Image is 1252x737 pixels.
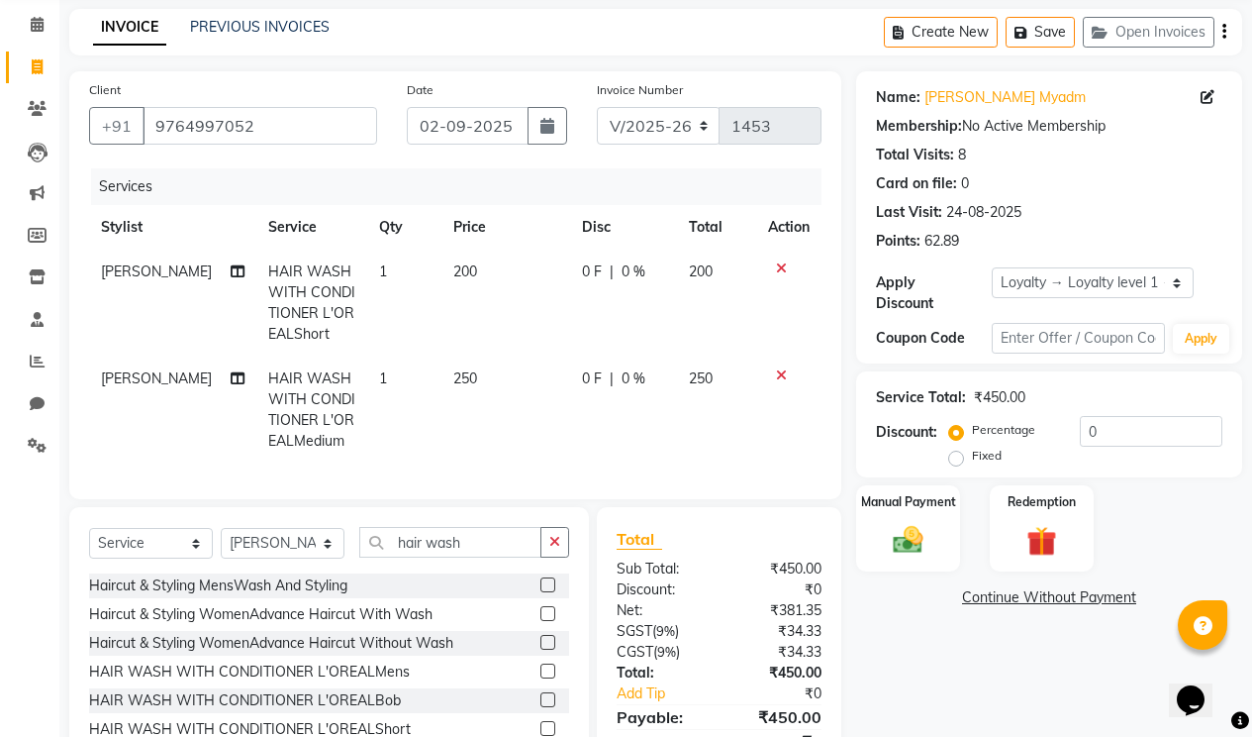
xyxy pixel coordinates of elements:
div: 8 [958,145,966,165]
span: [PERSON_NAME] [101,263,212,280]
a: [PERSON_NAME] Myadm [924,87,1086,108]
iframe: chat widget [1169,658,1232,717]
a: Add Tip [602,684,738,704]
div: Name: [876,87,920,108]
div: Apply Discount [876,272,992,314]
div: Haircut & Styling WomenAdvance Haircut With Wash [89,604,433,625]
th: Stylist [89,205,256,250]
div: ₹450.00 [719,663,836,684]
div: Points: [876,231,920,252]
div: 62.89 [924,231,959,252]
div: Haircut & Styling MensWash And Styling [89,576,347,596]
div: Service Total: [876,387,966,408]
label: Manual Payment [861,493,956,511]
span: HAIR WASH WITH CONDITIONER L'OREALShort [268,263,355,343]
button: Save [1006,17,1075,48]
input: Search by Name/Mobile/Email/Code [143,107,377,145]
span: 1 [379,263,387,280]
div: Discount: [602,579,720,600]
div: Payable: [602,705,720,729]
th: Service [256,205,367,250]
span: 9% [657,644,676,660]
span: 200 [453,263,477,280]
span: [PERSON_NAME] [101,369,212,387]
span: HAIR WASH WITH CONDITIONER L'OREALMedium [268,369,355,450]
span: 9% [656,623,675,639]
div: Total Visits: [876,145,954,165]
img: _gift.svg [1017,523,1066,560]
span: SGST [617,622,652,640]
div: HAIR WASH WITH CONDITIONER L'OREALMens [89,662,410,683]
span: 0 % [622,262,645,282]
div: Total: [602,663,720,684]
div: Sub Total: [602,559,720,579]
div: ₹450.00 [719,705,836,729]
label: Redemption [1008,493,1076,511]
div: 24-08-2025 [946,202,1021,223]
div: Haircut & Styling WomenAdvance Haircut Without Wash [89,633,453,654]
div: ₹450.00 [719,559,836,579]
span: 0 % [622,368,645,389]
span: 0 F [582,262,602,282]
button: Apply [1173,324,1229,354]
label: Date [407,81,433,99]
label: Percentage [972,421,1035,439]
a: Continue Without Payment [860,587,1238,608]
div: Discount: [876,422,937,443]
div: ₹34.33 [719,621,836,642]
button: Create New [884,17,998,48]
span: 250 [453,369,477,387]
div: Membership: [876,116,962,137]
th: Qty [367,205,441,250]
div: ₹0 [738,684,836,704]
div: ₹0 [719,579,836,600]
div: HAIR WASH WITH CONDITIONER L'OREALBob [89,690,401,711]
span: 200 [689,263,713,280]
span: | [610,262,614,282]
label: Invoice Number [597,81,683,99]
span: | [610,368,614,389]
th: Total [677,205,756,250]
label: Client [89,81,121,99]
span: 250 [689,369,713,387]
span: 0 F [582,368,602,389]
div: No Active Membership [876,116,1222,137]
th: Action [756,205,821,250]
div: Card on file: [876,173,957,194]
input: Search or Scan [359,527,541,558]
span: Total [617,529,662,550]
div: 0 [961,173,969,194]
div: ( ) [602,642,720,663]
div: ₹450.00 [974,387,1025,408]
div: ( ) [602,621,720,642]
span: CGST [617,643,653,661]
input: Enter Offer / Coupon Code [992,323,1165,354]
div: Coupon Code [876,328,992,349]
button: +91 [89,107,144,145]
th: Price [441,205,570,250]
button: Open Invoices [1083,17,1214,48]
div: Net: [602,600,720,621]
div: ₹381.35 [719,600,836,621]
a: PREVIOUS INVOICES [190,18,330,36]
div: Services [91,168,836,205]
label: Fixed [972,447,1002,465]
a: INVOICE [93,10,166,46]
div: ₹34.33 [719,642,836,663]
div: Last Visit: [876,202,942,223]
img: _cash.svg [884,523,932,558]
th: Disc [570,205,677,250]
span: 1 [379,369,387,387]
